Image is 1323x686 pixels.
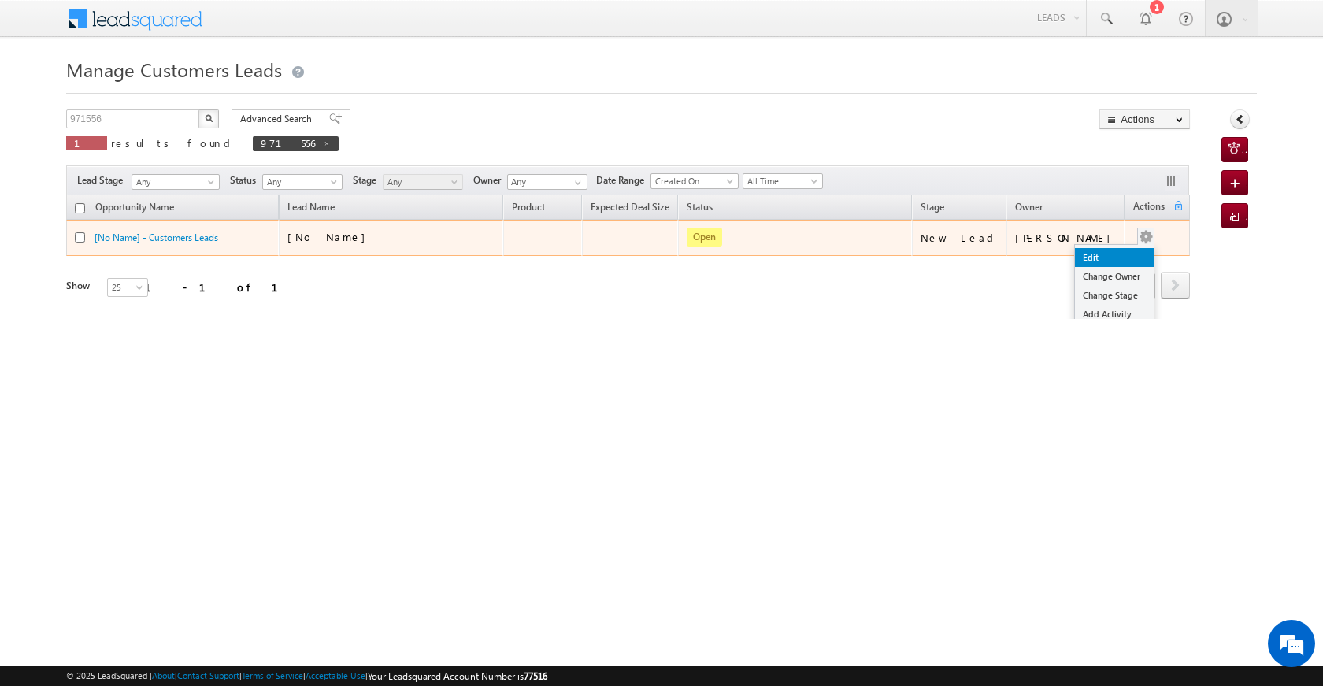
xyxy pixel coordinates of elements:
span: Any [132,175,214,189]
span: Date Range [596,173,650,187]
div: Chat with us now [82,83,265,103]
a: Contact Support [177,670,239,680]
span: [No Name] [287,230,373,243]
textarea: Type your message and hit 'Enter' [20,146,287,472]
span: Open [687,228,722,247]
span: Actions [1125,198,1173,218]
span: Advanced Search [240,112,317,126]
span: 25 [108,280,150,295]
a: Any [132,174,220,190]
div: 1 - 1 of 1 [145,278,297,296]
input: Check all records [75,203,85,213]
a: Acceptable Use [306,670,365,680]
span: Product [512,201,545,213]
span: Manage Customers Leads [66,57,282,82]
a: 25 [107,278,148,297]
span: Any [384,175,458,189]
a: next [1161,273,1190,299]
div: [PERSON_NAME] [1015,231,1118,245]
div: Show [66,279,94,293]
em: Start Chat [214,485,286,506]
span: 971556 [261,136,315,150]
span: Owner [1015,201,1043,213]
span: Lead Name [280,198,343,219]
a: Add Activity [1075,305,1154,324]
input: Type to Search [507,174,587,190]
a: Change Owner [1075,267,1154,286]
div: New Lead [921,231,999,245]
span: Created On [651,174,733,188]
span: Expected Deal Size [591,201,669,213]
span: All Time [743,174,818,188]
a: About [152,670,175,680]
span: © 2025 LeadSquared | | | | | [66,669,547,684]
a: Created On [650,173,739,189]
img: d_60004797649_company_0_60004797649 [27,83,66,103]
img: Search [205,114,213,122]
a: Stage [913,198,952,219]
a: Any [262,174,343,190]
a: Show All Items [566,175,586,191]
a: Status [679,198,721,219]
span: Stage [921,201,944,213]
div: Minimize live chat window [258,8,296,46]
span: Owner [473,173,507,187]
a: All Time [743,173,823,189]
span: Stage [353,173,383,187]
a: Opportunity Name [87,198,182,219]
a: Edit [1075,248,1154,267]
span: Any [263,175,338,189]
a: Change Stage [1075,286,1154,305]
button: Actions [1099,109,1190,129]
span: results found [111,136,236,150]
span: Your Leadsquared Account Number is [368,670,547,682]
span: Status [230,173,262,187]
a: Expected Deal Size [583,198,677,219]
a: Any [383,174,463,190]
a: [No Name] - Customers Leads [94,232,218,243]
span: 77516 [524,670,547,682]
span: next [1161,272,1190,299]
span: Opportunity Name [95,201,174,213]
span: 1 [74,136,99,150]
span: Lead Stage [77,173,129,187]
a: Terms of Service [242,670,303,680]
